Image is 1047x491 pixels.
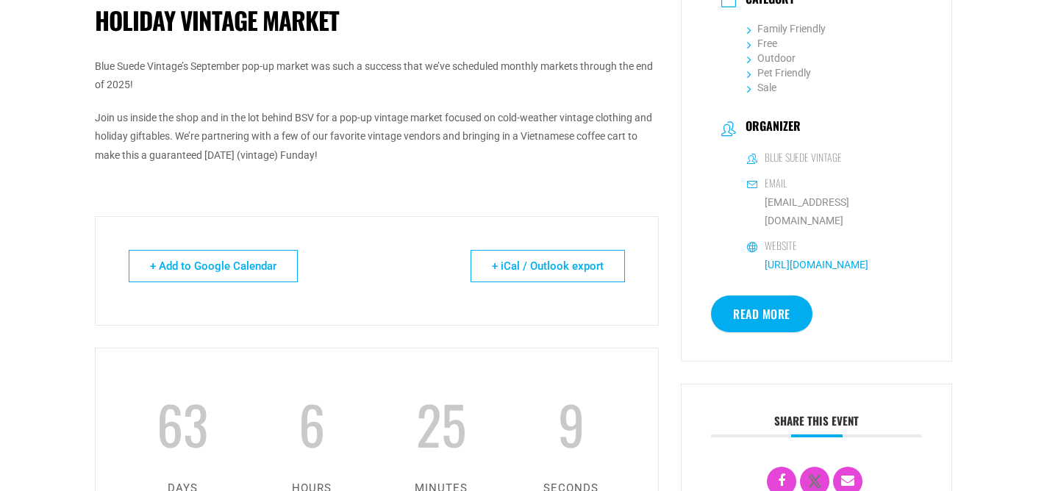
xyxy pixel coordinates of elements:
a: Free [747,37,777,49]
a: Pet Friendly [747,67,811,79]
span: 6 [299,367,325,478]
p: Join us inside the shop and in the lot behind BSV for a pop-up vintage market focused on cold-wea... [95,109,659,165]
a: Outdoor [747,52,796,64]
a: + iCal / Outlook export [471,250,625,282]
a: Sale [747,82,776,93]
span: 25 [416,367,466,478]
h6: Website [765,239,797,252]
a: [EMAIL_ADDRESS][DOMAIN_NAME] [747,193,912,230]
a: Family Friendly [747,23,826,35]
p: Blue Suede Vintage’s September pop-up market was such a success that we’ve scheduled monthly mark... [95,57,659,94]
span: 63 [157,367,208,478]
h1: Holiday Vintage Market [95,6,659,35]
h3: Share this event [711,414,922,437]
a: + Add to Google Calendar [129,250,298,282]
h6: Email [765,176,787,190]
span: 9 [558,367,585,478]
h3: Organizer [738,119,801,137]
h6: Blue Suede Vintage [765,151,842,164]
a: Read More [711,295,812,332]
a: [URL][DOMAIN_NAME] [765,259,868,270]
